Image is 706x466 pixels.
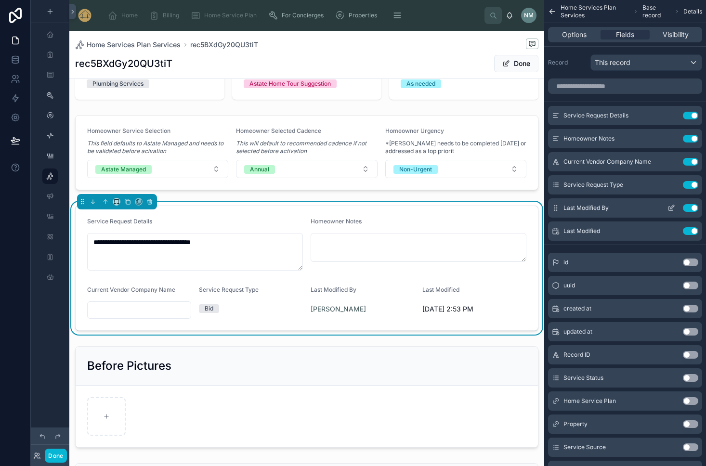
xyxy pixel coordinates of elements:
[87,40,181,50] span: Home Services Plan Services
[188,7,263,24] a: Home Service Plan
[265,7,330,24] a: For Concierges
[105,7,144,24] a: Home
[282,12,324,19] span: For Concierges
[563,374,603,382] span: Service Status
[563,227,600,235] span: Last Modified
[204,12,257,19] span: Home Service Plan
[100,5,484,26] div: scrollable content
[205,304,213,313] div: Bid
[683,8,702,15] span: Details
[562,30,587,39] span: Options
[561,4,630,19] span: Home Services Plan Services
[563,351,590,359] span: Record ID
[563,328,592,336] span: updated at
[163,12,179,19] span: Billing
[77,8,92,23] img: App logo
[563,282,575,289] span: uuid
[75,57,172,70] h1: rec5BXdGy20QU3tiT
[311,286,356,293] span: Last Modified By
[349,12,377,19] span: Properties
[563,204,609,212] span: Last Modified By
[75,40,181,50] a: Home Services Plan Services
[87,218,152,225] span: Service Request Details
[146,7,186,24] a: Billing
[563,259,568,266] span: id
[45,449,66,463] button: Done
[563,305,591,312] span: created at
[563,420,588,428] span: Property
[190,40,258,50] a: rec5BXdGy20QU3tiT
[422,286,459,293] span: Last Modified
[563,181,623,189] span: Service Request Type
[422,304,526,314] span: [DATE] 2:53 PM
[199,286,259,293] span: Service Request Type
[311,304,366,314] a: [PERSON_NAME]
[87,286,175,293] span: Current Vendor Company Name
[548,59,587,66] label: Record
[616,30,634,39] span: Fields
[590,54,702,71] button: This record
[332,7,384,24] a: Properties
[494,55,538,72] button: Done
[121,12,138,19] span: Home
[642,4,671,19] span: Base record
[563,397,616,405] span: Home Service Plan
[563,158,651,166] span: Current Vendor Company Name
[595,58,630,67] span: This record
[311,218,362,225] span: Homeowner Notes
[663,30,689,39] span: Visibility
[563,443,606,451] span: Service Source
[524,12,534,19] span: NM
[563,135,614,142] span: Homeowner Notes
[563,112,628,119] span: Service Request Details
